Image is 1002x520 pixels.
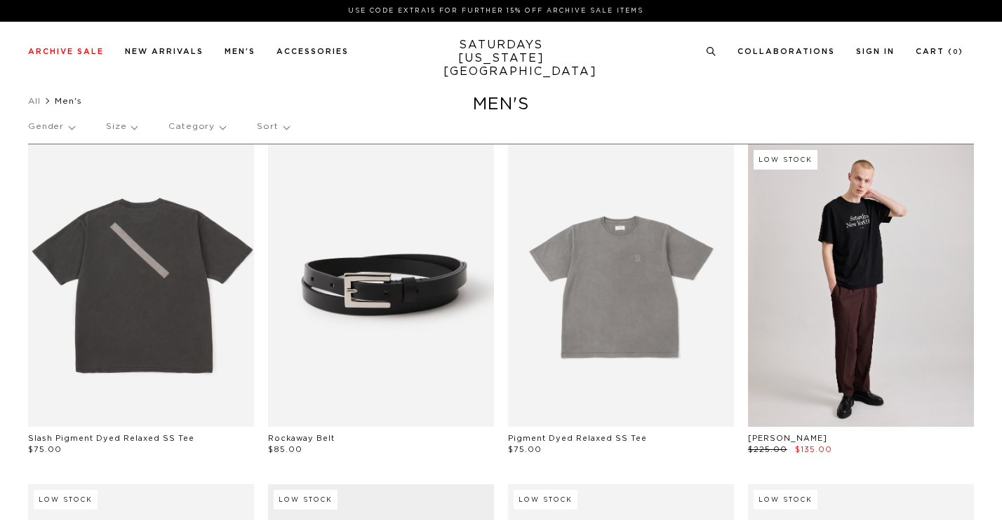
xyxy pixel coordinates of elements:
p: Size [106,111,137,143]
small: 0 [953,49,958,55]
div: Low Stock [34,490,98,509]
div: Low Stock [274,490,338,509]
p: Use Code EXTRA15 for Further 15% Off Archive Sale Items [34,6,958,16]
a: Rockaway Belt [268,435,335,442]
a: Men's [225,48,255,55]
div: Low Stock [754,150,817,170]
div: Low Stock [514,490,577,509]
span: $75.00 [28,446,62,453]
span: Men's [55,97,82,105]
span: $75.00 [508,446,542,453]
p: Gender [28,111,74,143]
span: $85.00 [268,446,302,453]
span: $225.00 [748,446,787,453]
a: New Arrivals [125,48,203,55]
a: Slash Pigment Dyed Relaxed SS Tee [28,435,194,442]
a: Collaborations [737,48,835,55]
span: $135.00 [795,446,832,453]
a: Cart (0) [916,48,963,55]
a: Accessories [276,48,349,55]
div: Low Stock [754,490,817,509]
a: Pigment Dyed Relaxed SS Tee [508,435,647,442]
p: Category [168,111,225,143]
a: Sign In [856,48,895,55]
p: Sort [257,111,288,143]
a: Archive Sale [28,48,104,55]
a: All [28,97,41,105]
a: SATURDAYS[US_STATE][GEOGRAPHIC_DATA] [443,39,559,78]
a: [PERSON_NAME] [748,435,827,442]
